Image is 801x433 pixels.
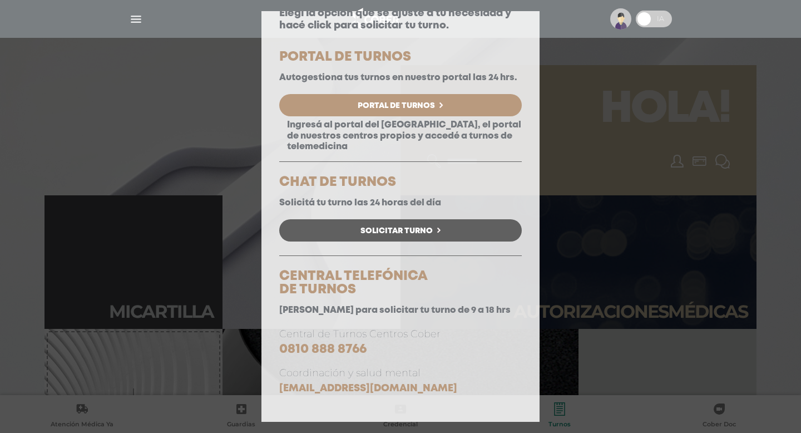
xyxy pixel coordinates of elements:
p: Central de Turnos Centros Cober [279,327,522,357]
h5: PORTAL DE TURNOS [279,51,522,64]
p: Elegí la opción que se ajuste a tu necesidad y hacé click para solicitar tu turno. [279,8,522,32]
p: Autogestiona tus turnos en nuestro portal las 24 hrs. [279,72,522,83]
p: Coordinación y salud mental [279,366,522,396]
a: 0810 888 8766 [279,343,367,355]
p: Ingresá al portal del [GEOGRAPHIC_DATA], el portal de nuestros centros propios y accedé a turnos ... [279,120,522,152]
span: Solicitar Turno [360,227,433,235]
h5: CENTRAL TELEFÓNICA DE TURNOS [279,270,522,297]
a: [EMAIL_ADDRESS][DOMAIN_NAME] [279,384,457,393]
p: [PERSON_NAME] para solicitar tu turno de 9 a 18 hrs [279,305,522,316]
span: Portal de Turnos [358,102,435,110]
p: Solicitá tu turno las 24 horas del día [279,198,522,208]
a: Portal de Turnos [279,94,522,116]
a: Solicitar Turno [279,219,522,242]
h5: CHAT DE TURNOS [279,176,522,189]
